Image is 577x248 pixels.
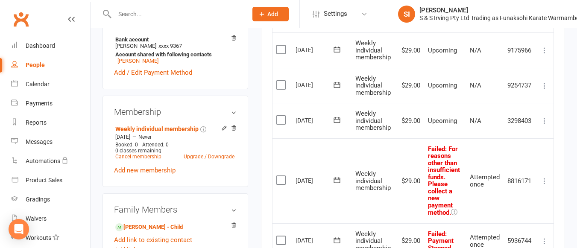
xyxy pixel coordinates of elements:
[115,36,232,43] strong: Bank account
[11,132,90,152] a: Messages
[428,145,460,217] span: Failed
[115,148,161,154] span: 0 classes remaining
[296,114,335,127] div: [DATE]
[296,233,335,247] div: [DATE]
[398,6,415,23] div: SI
[11,190,90,209] a: Gradings
[324,4,347,23] span: Settings
[11,152,90,171] a: Automations
[11,75,90,94] a: Calendar
[504,32,536,68] td: 9175966
[115,154,161,160] a: Cancel membership
[428,117,457,125] span: Upcoming
[296,174,335,187] div: [DATE]
[26,234,51,241] div: Workouts
[26,61,45,68] div: People
[355,110,391,131] span: Weekly individual membership
[113,134,237,140] div: —
[296,43,335,56] div: [DATE]
[504,138,536,223] td: 8816171
[395,103,424,138] td: $29.00
[26,100,53,107] div: Payments
[11,36,90,55] a: Dashboard
[26,158,60,164] div: Automations
[470,117,481,125] span: N/A
[117,58,158,64] a: [PERSON_NAME]
[470,173,500,188] span: Attempted once
[11,113,90,132] a: Reports
[26,177,62,184] div: Product Sales
[115,142,138,148] span: Booked: 0
[470,47,481,54] span: N/A
[296,78,335,91] div: [DATE]
[355,75,391,96] span: Weekly individual membership
[11,228,90,248] a: Workouts
[114,166,176,174] a: Add new membership
[504,103,536,138] td: 3298403
[114,35,237,65] li: [PERSON_NAME]
[26,196,50,203] div: Gradings
[184,154,234,160] a: Upgrade / Downgrade
[11,94,90,113] a: Payments
[355,170,391,192] span: Weekly individual membership
[114,235,192,245] a: Add link to existing contact
[395,138,424,223] td: $29.00
[355,39,391,61] span: Weekly individual membership
[11,55,90,75] a: People
[252,7,289,21] button: Add
[428,145,460,217] span: : For reasons other than insufficient funds. Please collect a new payment method.
[114,205,237,214] h3: Family Members
[26,119,47,126] div: Reports
[267,11,278,18] span: Add
[470,82,481,89] span: N/A
[115,223,183,232] a: [PERSON_NAME] - Child
[428,82,457,89] span: Upcoming
[158,43,182,49] span: xxxx 9367
[10,9,32,30] a: Clubworx
[26,215,47,222] div: Waivers
[504,68,536,103] td: 9254737
[115,51,232,58] strong: Account shared with following contacts
[142,142,169,148] span: Attended: 0
[26,42,55,49] div: Dashboard
[11,171,90,190] a: Product Sales
[395,68,424,103] td: $29.00
[9,219,29,239] div: Open Intercom Messenger
[114,107,237,117] h3: Membership
[11,209,90,228] a: Waivers
[138,134,152,140] span: Never
[395,32,424,68] td: $29.00
[115,134,130,140] span: [DATE]
[26,138,53,145] div: Messages
[428,47,457,54] span: Upcoming
[112,8,241,20] input: Search...
[115,125,199,132] a: Weekly individual membership
[26,81,50,88] div: Calendar
[114,67,192,78] a: Add / Edit Payment Method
